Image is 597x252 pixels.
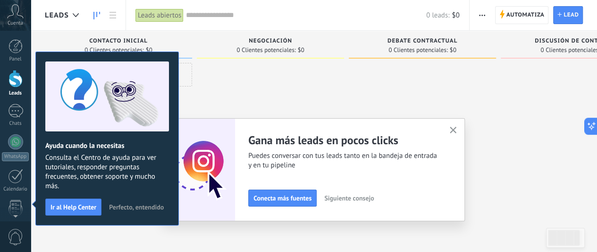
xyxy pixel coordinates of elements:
[495,6,549,24] a: Automatiza
[45,153,169,191] span: Consulta el Centro de ayuda para ver tutoriales, responder preguntas frecuentes, obtener soporte ...
[450,47,456,53] span: $0
[8,20,23,26] span: Cuenta
[236,47,295,53] span: 0 Clientes potenciales:
[50,204,96,210] span: Ir al Help Center
[248,151,438,170] span: Puedes conversar con tus leads tanto en la bandeja de entrada y en tu pipeline
[84,47,143,53] span: 0 Clientes potenciales:
[506,7,545,24] span: Automatiza
[2,121,29,127] div: Chats
[248,133,438,148] h2: Gana más leads en pocos clicks
[50,38,187,46] div: Contacto inicial
[553,6,583,24] a: Lead
[105,200,168,214] button: Perfecto, entendido
[202,38,339,46] div: Negociación
[452,11,459,20] span: $0
[387,38,457,44] span: Debate contractual
[353,38,491,46] div: Debate contractual
[45,141,169,150] h2: Ayuda cuando la necesitas
[89,6,105,25] a: Leads
[320,191,378,205] button: Siguiente consejo
[2,152,29,161] div: WhatsApp
[135,9,184,22] div: Leads abiertos
[563,7,579,24] span: Lead
[45,11,69,20] span: Leads
[324,195,374,201] span: Siguiente consejo
[388,47,447,53] span: 0 Clientes potenciales:
[146,47,152,53] span: $0
[475,6,489,24] button: Más
[253,195,311,201] span: Conecta más fuentes
[89,38,148,44] span: Contacto inicial
[426,11,449,20] span: 0 leads:
[2,186,29,192] div: Calendario
[45,199,101,216] button: Ir al Help Center
[109,204,164,210] span: Perfecto, entendido
[248,190,317,207] button: Conecta más fuentes
[105,6,121,25] a: Lista
[298,47,304,53] span: $0
[2,90,29,96] div: Leads
[249,38,292,44] span: Negociación
[2,56,29,62] div: Panel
